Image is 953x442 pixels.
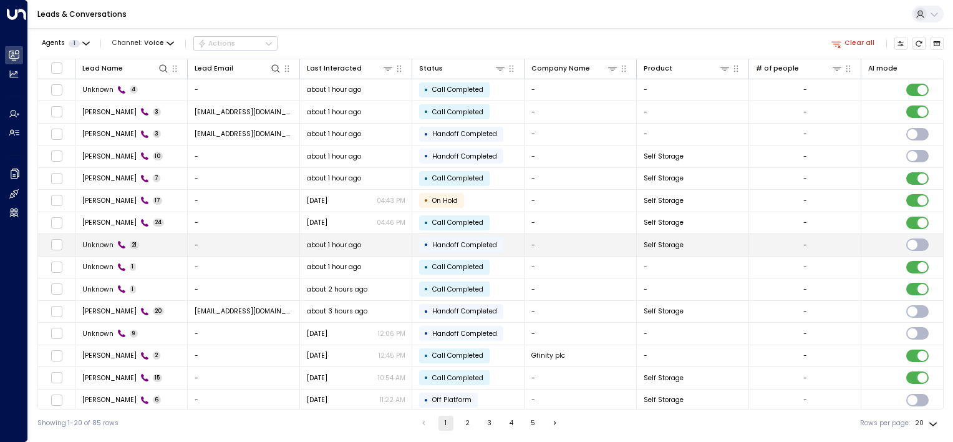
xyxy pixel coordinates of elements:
[188,390,300,411] td: -
[637,79,749,101] td: -
[424,370,428,386] div: •
[531,63,590,74] div: Company Name
[438,416,453,431] button: page 1
[644,62,731,74] div: Product
[51,394,62,406] span: Toggle select row
[307,351,327,360] span: Oct 04, 2025
[195,63,233,74] div: Lead Email
[130,330,138,338] span: 9
[37,9,127,19] a: Leads & Conversations
[377,196,405,205] p: 04:43 PM
[504,416,519,431] button: Go to page 4
[756,62,843,74] div: # of people
[644,174,684,183] span: Self Storage
[307,174,361,183] span: about 1 hour ago
[803,395,807,405] div: -
[37,37,93,50] button: Agents1
[82,262,114,272] span: Unknown
[912,37,926,51] span: Refresh
[51,128,62,140] span: Toggle select row
[416,416,563,431] nav: pagination navigation
[432,395,472,405] span: Off Platform
[82,307,137,316] span: Shamir Aley RodriguesTEST
[153,219,165,227] span: 24
[894,37,908,51] button: Customize
[153,396,162,404] span: 6
[432,373,483,383] span: Call Completed
[432,240,497,250] span: Handoff Completed
[432,196,458,205] span: On Hold
[153,374,163,382] span: 15
[307,329,327,338] span: Yesterday
[153,152,163,160] span: 10
[424,392,428,408] div: •
[931,37,944,51] button: Archived Leads
[153,130,162,138] span: 3
[915,416,940,431] div: 20
[424,126,428,142] div: •
[51,305,62,317] span: Toggle select row
[432,129,497,139] span: Handoff Completed
[82,152,137,161] span: John Pennell
[378,373,405,383] p: 10:54 AM
[51,350,62,361] span: Toggle select row
[51,283,62,295] span: Toggle select row
[432,285,483,294] span: Call Completed
[109,37,178,50] span: Channel:
[525,278,637,300] td: -
[424,325,428,341] div: •
[525,101,637,123] td: -
[525,190,637,212] td: -
[193,36,278,51] div: Button group with a nested menu
[803,240,807,250] div: -
[860,418,910,428] label: Rows per page:
[525,145,637,167] td: -
[195,307,293,316] span: srodrigues@accessstorage.com
[803,285,807,294] div: -
[307,307,367,316] span: about 3 hours ago
[424,215,428,231] div: •
[644,196,684,205] span: Self Storage
[307,218,327,227] span: Sep 30, 2025
[525,124,637,145] td: -
[525,390,637,411] td: -
[803,218,807,227] div: -
[803,152,807,161] div: -
[69,40,80,47] span: 1
[307,395,327,405] span: Sep 30, 2025
[188,190,300,212] td: -
[153,174,161,182] span: 7
[803,85,807,94] div: -
[803,129,807,139] div: -
[188,367,300,389] td: -
[525,323,637,345] td: -
[109,37,178,50] button: Channel:Voice
[195,107,293,117] span: zabidee39@hotmail.com
[525,79,637,101] td: -
[307,63,362,74] div: Last Interacted
[531,62,619,74] div: Company Name
[424,192,428,209] div: •
[307,107,361,117] span: about 1 hour ago
[531,351,565,360] span: Gfinity plc
[377,218,405,227] p: 04:46 PM
[82,62,170,74] div: Lead Name
[82,329,114,338] span: Unknown
[424,104,428,120] div: •
[379,351,405,360] p: 12:45 PM
[432,218,483,227] span: Call Completed
[198,39,236,48] div: Actions
[644,152,684,161] span: Self Storage
[307,129,361,139] span: about 1 hour ago
[82,196,137,205] span: John Pennell
[130,285,137,293] span: 1
[637,124,749,145] td: -
[424,348,428,364] div: •
[82,395,137,405] span: Bryn Rolton
[188,212,300,234] td: -
[380,395,405,405] p: 11:22 AM
[188,145,300,167] td: -
[424,82,428,98] div: •
[195,62,282,74] div: Lead Email
[424,237,428,253] div: •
